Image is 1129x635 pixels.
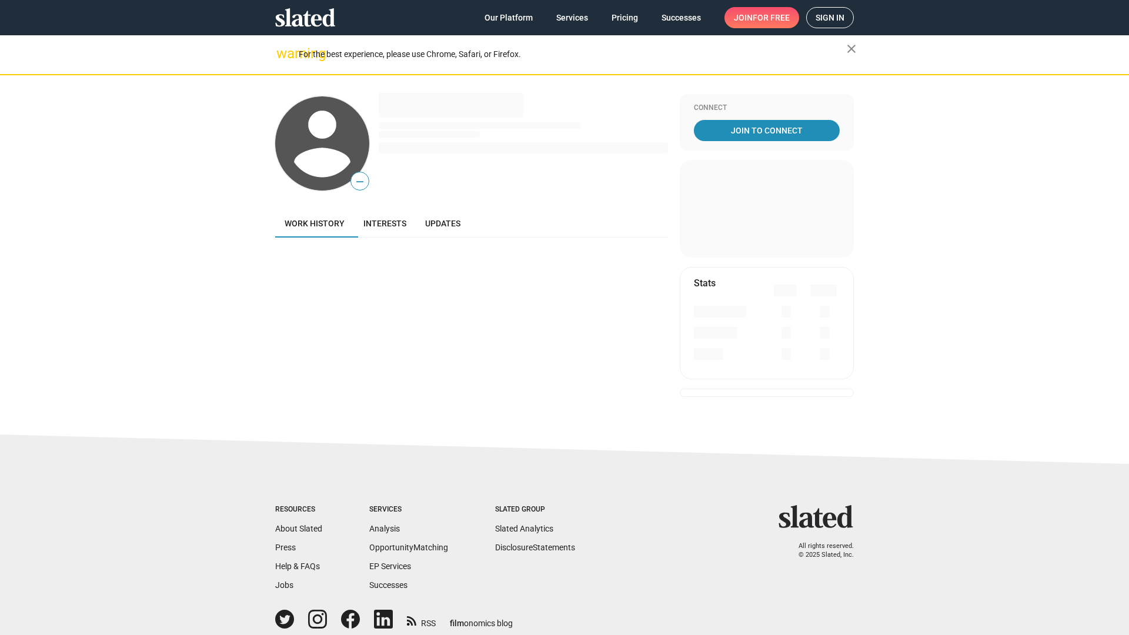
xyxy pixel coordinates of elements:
a: Services [547,7,597,28]
a: Sign in [806,7,854,28]
span: Work history [285,219,345,228]
a: Pricing [602,7,647,28]
a: About Slated [275,524,322,533]
a: OpportunityMatching [369,543,448,552]
a: Join To Connect [694,120,840,141]
a: EP Services [369,562,411,571]
div: Services [369,505,448,514]
div: Connect [694,103,840,113]
a: Help & FAQs [275,562,320,571]
mat-icon: close [844,42,859,56]
span: Pricing [612,7,638,28]
p: All rights reserved. © 2025 Slated, Inc. [786,542,854,559]
a: Interests [354,209,416,238]
span: Interests [363,219,406,228]
div: Resources [275,505,322,514]
span: Services [556,7,588,28]
a: Jobs [275,580,293,590]
span: — [351,174,369,189]
a: Successes [369,580,407,590]
a: RSS [407,611,436,629]
a: filmonomics blog [450,609,513,629]
a: DisclosureStatements [495,543,575,552]
a: Slated Analytics [495,524,553,533]
span: Updates [425,219,460,228]
a: Our Platform [475,7,542,28]
span: Successes [662,7,701,28]
a: Updates [416,209,470,238]
span: Sign in [816,8,844,28]
div: For the best experience, please use Chrome, Safari, or Firefox. [299,46,847,62]
a: Work history [275,209,354,238]
div: Slated Group [495,505,575,514]
span: Our Platform [485,7,533,28]
span: film [450,619,464,628]
span: for free [753,7,790,28]
span: Join [734,7,790,28]
a: Successes [652,7,710,28]
a: Analysis [369,524,400,533]
a: Press [275,543,296,552]
mat-icon: warning [276,46,290,61]
mat-card-title: Stats [694,277,716,289]
span: Join To Connect [696,120,837,141]
a: Joinfor free [724,7,799,28]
